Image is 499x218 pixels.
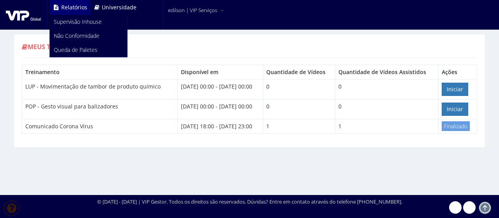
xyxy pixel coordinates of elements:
[335,65,439,80] th: Quantidade de Vídeos Assistidos
[50,29,127,43] a: Não Conformidade
[439,65,477,80] th: Ações
[50,43,127,57] a: Queda de Paletes
[263,99,335,119] td: 0
[54,46,97,53] span: Queda de Paletes
[335,99,439,119] td: 0
[6,9,41,21] img: logo
[54,32,99,39] span: Não Conformidade
[335,79,439,99] td: 0
[263,119,335,134] td: 1
[50,15,127,29] a: Supervisão Inhouse
[61,4,87,11] span: Relatórios
[442,121,470,131] span: Finalizado
[22,79,178,99] td: LUP - Movimentação de tambor de produto químico
[335,119,439,134] td: 1
[168,6,217,14] span: edilson | VIP Serviços
[22,119,178,134] td: Comunicado Corona Vírus
[177,79,263,99] td: [DATE] 00:00 - [DATE] 00:00
[442,103,468,116] a: Iniciar
[22,43,96,51] span: Meus Treinamentos
[263,65,335,80] th: Quantidade de Vídeos
[102,4,136,11] span: Universidade
[22,99,178,119] td: POP - Gesto visual para balizadores
[442,83,468,96] a: Iniciar
[177,65,263,80] th: Disponível em
[177,119,263,134] td: [DATE] 18:00 - [DATE] 23:00
[263,79,335,99] td: 0
[54,18,102,25] span: Supervisão Inhouse
[97,198,402,206] div: © [DATE] - [DATE] | VIP Gestor. Todos os direitos são reservados. Dúvidas? Entre em contato atrav...
[22,65,178,80] th: Treinamento
[177,99,263,119] td: [DATE] 00:00 - [DATE] 00:00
